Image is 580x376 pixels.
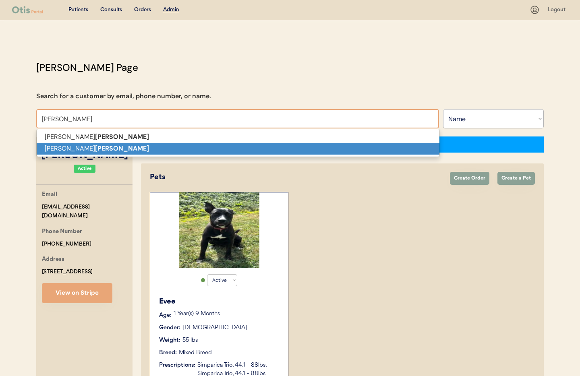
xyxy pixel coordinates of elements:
input: Search by name [36,109,439,128]
div: Weight: [159,336,180,345]
div: [PHONE_NUMBER] [42,240,91,249]
div: Address [42,255,64,265]
button: View on Stripe [42,283,112,303]
p: 1 Year(s) 9 Months [174,311,280,317]
div: Mixed Breed [179,349,212,357]
div: [STREET_ADDRESS] [42,267,93,277]
div: Prescriptions: [159,361,195,370]
strong: [PERSON_NAME] [95,132,149,141]
div: [DEMOGRAPHIC_DATA] [182,324,247,332]
u: Admin [163,7,179,12]
div: [EMAIL_ADDRESS][DOMAIN_NAME] [42,202,133,221]
div: Search for a customer by email, phone number, or name. [36,91,211,101]
div: Email [42,190,57,200]
div: Gender: [159,324,180,332]
div: [PERSON_NAME] Page [36,60,138,75]
div: Phone Number [42,227,82,237]
div: Pets [150,172,442,183]
div: 55 lbs [182,336,198,345]
strong: [PERSON_NAME] [95,144,149,153]
p: [PERSON_NAME] [37,143,439,155]
img: FullSizeRender.jpeg [179,192,259,268]
div: Age: [159,311,172,320]
p: [PERSON_NAME] [37,131,439,143]
div: Patients [68,6,88,14]
button: Create a Pet [497,172,535,185]
div: Orders [134,6,151,14]
div: Evee [159,296,280,307]
div: Logout [548,6,568,14]
div: Breed: [159,349,177,357]
button: Create Order [450,172,489,185]
div: Consults [100,6,122,14]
